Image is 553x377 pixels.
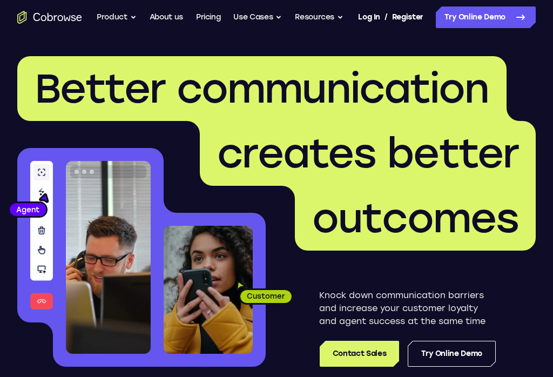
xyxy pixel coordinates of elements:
[392,6,423,28] a: Register
[319,289,496,328] p: Knock down communication barriers and increase your customer loyalty and agent success at the sam...
[196,6,221,28] a: Pricing
[320,341,399,367] a: Contact Sales
[358,6,380,28] a: Log In
[436,6,536,28] a: Try Online Demo
[233,6,282,28] button: Use Cases
[66,161,151,354] img: A customer support agent talking on the phone
[385,11,388,24] span: /
[312,194,518,243] span: outcomes
[97,6,137,28] button: Product
[164,226,253,354] img: A customer holding their phone
[17,11,82,24] a: Go to the home page
[217,129,518,178] span: creates better
[150,6,183,28] a: About us
[35,64,489,113] span: Better communication
[295,6,343,28] button: Resources
[408,341,496,367] a: Try Online Demo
